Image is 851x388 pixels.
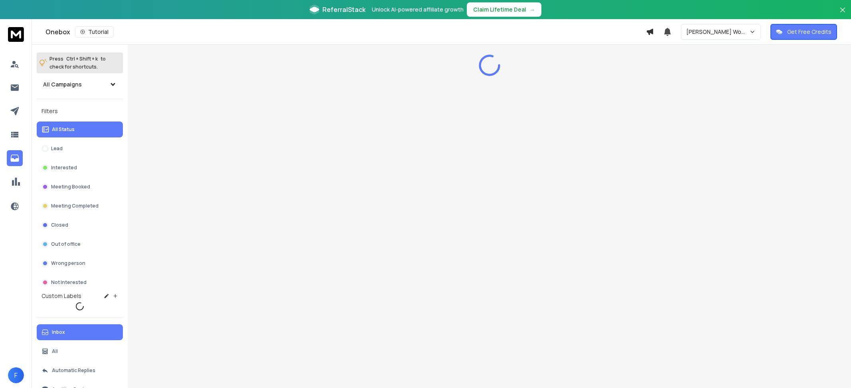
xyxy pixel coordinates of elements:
[37,198,123,214] button: Meeting Completed
[37,141,123,157] button: Lead
[52,367,95,374] p: Automatic Replies
[51,145,63,152] p: Lead
[51,241,81,247] p: Out of office
[51,260,85,267] p: Wrong person
[75,26,114,37] button: Tutorial
[686,28,749,36] p: [PERSON_NAME] Workspace
[37,274,123,290] button: Not Interested
[37,255,123,271] button: Wrong person
[49,55,106,71] p: Press to check for shortcuts.
[37,324,123,340] button: Inbox
[37,236,123,252] button: Out of office
[37,121,123,137] button: All Status
[529,6,535,14] span: →
[41,292,81,300] h3: Custom Labels
[65,54,99,63] span: Ctrl + Shift + k
[372,6,464,14] p: Unlock AI-powered affiliate growth
[52,329,65,335] p: Inbox
[51,222,68,228] p: Closed
[37,363,123,378] button: Automatic Replies
[37,343,123,359] button: All
[8,367,24,383] button: F
[52,126,75,133] p: All Status
[770,24,837,40] button: Get Free Credits
[837,5,848,24] button: Close banner
[37,106,123,117] h3: Filters
[322,5,365,14] span: ReferralStack
[37,217,123,233] button: Closed
[51,279,87,286] p: Not Interested
[787,28,831,36] p: Get Free Credits
[37,179,123,195] button: Meeting Booked
[45,26,646,37] div: Onebox
[52,348,58,355] p: All
[37,160,123,176] button: Interested
[51,165,77,171] p: Interested
[51,203,99,209] p: Meeting Completed
[51,184,90,190] p: Meeting Booked
[467,2,541,17] button: Claim Lifetime Deal→
[37,76,123,92] button: All Campaigns
[43,80,82,88] h1: All Campaigns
